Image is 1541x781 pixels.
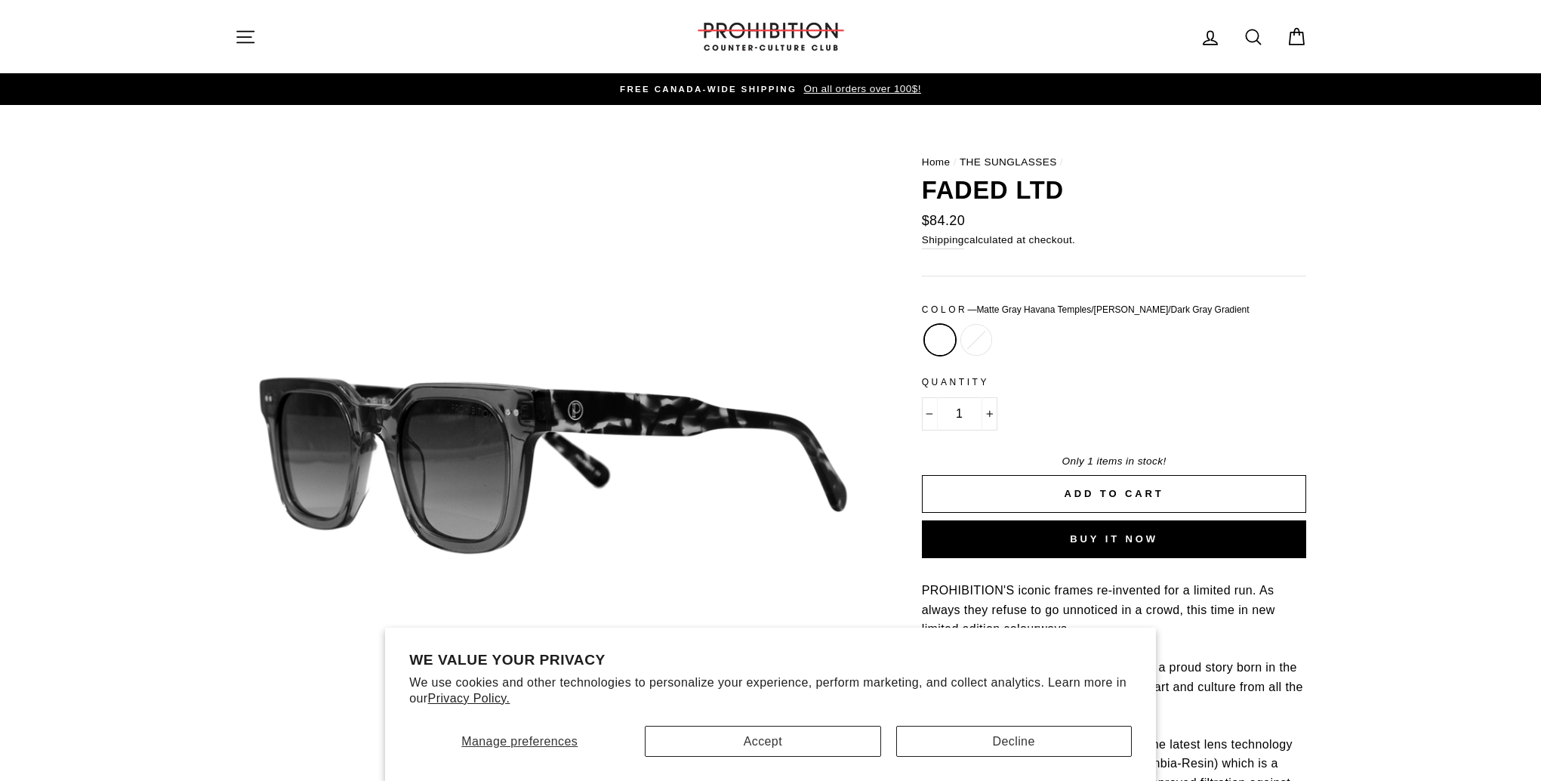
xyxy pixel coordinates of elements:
[954,156,957,168] span: /
[239,81,1303,97] a: FREE CANADA-WIDE SHIPPING On all orders over 100$!
[922,156,951,168] a: Home
[960,156,1057,168] a: THE SUNGLASSES
[461,735,578,748] span: Manage preferences
[967,304,1249,315] span: —
[922,520,1307,558] button: Buy it now
[961,325,991,355] label: Matte Black/Gray Gradient
[922,154,1307,171] nav: breadcrumbs
[409,726,630,757] button: Manage preferences
[1060,156,1063,168] span: /
[695,23,846,51] img: PROHIBITION COUNTER-CULTURE CLUB
[922,453,1307,470] div: Only 1 items in stock!
[982,397,997,431] button: Increase item quantity by one
[1064,488,1163,499] span: Add to cart
[922,581,1307,639] p: PROHIBITION'S iconic frames re-invented for a limited run. As always they refuse to go unnoticed ...
[925,325,955,355] label: Matte Gray Havana Temples/[PERSON_NAME]/Dark Gray Gradient
[896,726,1132,757] button: Decline
[976,304,1249,315] span: Matte Gray Havana Temples/[PERSON_NAME]/Dark Gray Gradient
[922,303,1307,317] label: Color
[922,375,1307,390] label: Quantity
[800,83,920,94] span: On all orders over 100$!
[922,475,1307,513] button: Add to cart
[922,397,938,431] button: Reduce item quantity by one
[620,85,797,94] span: FREE CANADA-WIDE SHIPPING
[409,652,1132,668] h2: We value your privacy
[428,692,510,705] a: Privacy Policy.
[922,232,1307,249] small: calculated at checkout.
[922,232,964,249] a: Shipping
[645,726,880,757] button: Accept
[409,675,1132,707] p: We use cookies and other technologies to personalize your experience, perform marketing, and coll...
[922,397,997,431] input: quantity
[922,178,1307,203] h1: FADED LTD
[922,213,965,228] span: $84.20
